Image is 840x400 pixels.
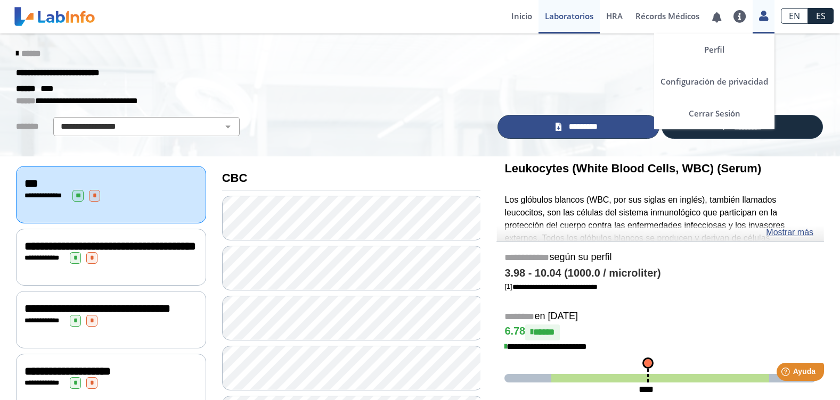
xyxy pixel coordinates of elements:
a: EN [781,8,808,24]
a: Cerrar Sesión [654,97,774,129]
h4: 3.98 - 10.04 (1000.0 / microliter) [504,267,816,280]
h4: 6.78 [504,324,816,340]
a: Configuración de privacidad [654,65,774,97]
a: Perfil [654,34,774,65]
b: Leukocytes (White Blood Cells, WBC) (Serum) [504,162,761,175]
span: HRA [606,11,623,21]
p: Los glóbulos blancos (WBC, por sus siglas en inglés), también llamados leucocitos, son las célula... [504,194,816,346]
b: CBC [222,171,248,185]
iframe: Help widget launcher [745,359,828,388]
a: ES [808,8,834,24]
h5: en [DATE] [504,311,816,323]
a: Mostrar más [766,226,813,239]
a: [1] [504,282,597,290]
h5: según su perfil [504,252,816,264]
